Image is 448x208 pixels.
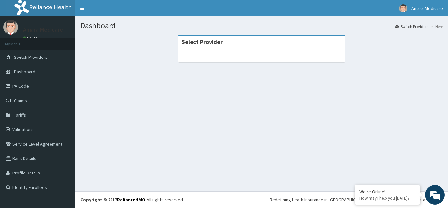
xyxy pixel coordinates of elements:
span: Amara Medicare [411,5,443,11]
img: User Image [399,4,407,12]
p: How may I help you today? [359,196,415,201]
p: Amara Medicare [23,27,63,33]
strong: Select Provider [182,38,223,46]
a: Switch Providers [395,24,428,29]
div: Redefining Heath Insurance in [GEOGRAPHIC_DATA] using Telemedicine and Data Science! [270,196,443,203]
span: Dashboard [14,69,35,75]
span: Claims [14,98,27,104]
span: Switch Providers [14,54,48,60]
span: Tariffs [14,112,26,118]
a: RelianceHMO [117,197,145,203]
h1: Dashboard [80,21,443,30]
footer: All rights reserved. [75,191,448,208]
img: User Image [3,20,18,35]
div: We're Online! [359,189,415,195]
a: Online [23,36,39,40]
li: Here [429,24,443,29]
strong: Copyright © 2017 . [80,197,147,203]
